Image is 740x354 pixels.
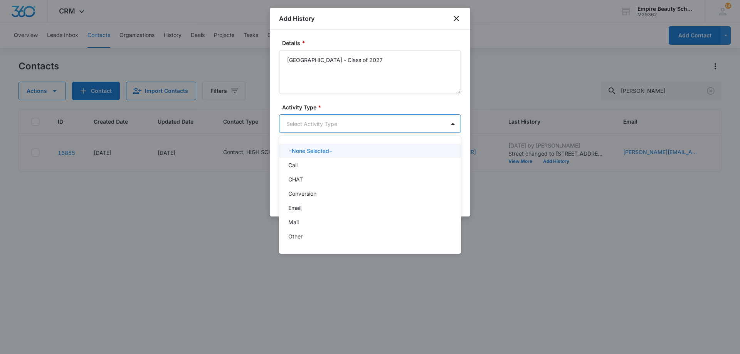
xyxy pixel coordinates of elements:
[288,175,303,183] p: CHAT
[288,161,298,169] p: Call
[288,204,301,212] p: Email
[288,232,303,240] p: Other
[288,190,316,198] p: Conversion
[288,147,333,155] p: -None Selected-
[288,247,299,255] p: P2P
[288,218,299,226] p: Mail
